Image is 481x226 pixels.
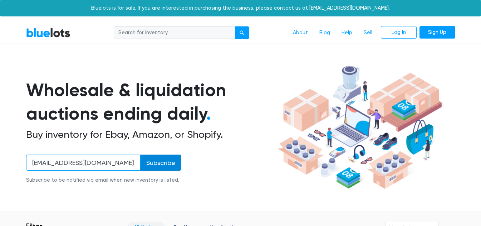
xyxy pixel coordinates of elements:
a: Blog [314,26,336,40]
input: Enter your email address [26,155,141,171]
input: Subscribe [140,155,181,171]
span: . [206,103,211,124]
a: About [287,26,314,40]
a: Sell [358,26,378,40]
a: Log In [381,26,417,39]
img: hero-ee84e7d0318cb26816c560f6b4441b76977f77a177738b4e94f68c95b2b83dbb.png [275,62,445,192]
input: Search for inventory [114,26,235,39]
h1: Wholesale & liquidation auctions ending daily [26,78,275,126]
div: Subscribe to be notified via email when new inventory is listed. [26,176,181,184]
h2: Buy inventory for Ebay, Amazon, or Shopify. [26,129,275,141]
a: Help [336,26,358,40]
a: BlueLots [26,27,70,38]
a: Sign Up [419,26,455,39]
